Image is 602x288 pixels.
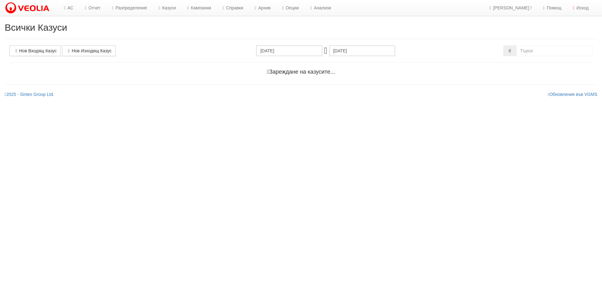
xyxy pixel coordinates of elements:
[5,2,52,15] img: VeoliaLogo.png
[548,92,597,97] a: Обновления във VGMS
[9,69,593,75] h4: Зареждане на казусите...
[9,45,61,56] a: Нов Входящ Казус
[516,45,593,56] input: Търсене по Идентификатор, Бл/Вх/Ап, Тип, Описание, Моб. Номер, Имейл, Файл, Коментар,
[62,45,116,56] a: Нов Изходящ Казус
[5,22,597,33] h2: Всички Казуси
[5,92,54,97] a: 2025 - Sintex Group Ltd.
